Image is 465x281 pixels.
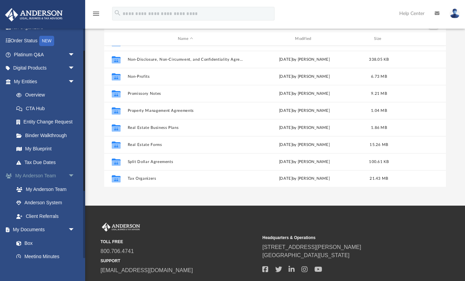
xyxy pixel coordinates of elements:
a: Anderson System [10,196,85,210]
button: Non-Profits [127,74,243,79]
span: 15.26 MB [370,143,388,147]
a: menu [92,13,100,18]
small: SUPPORT [100,258,258,264]
div: id [107,36,124,42]
span: arrow_drop_down [68,75,82,89]
button: Real Estate Business Plans [127,125,243,130]
a: Binder Walkthrough [10,129,85,142]
span: 6.73 MB [371,75,387,78]
a: [GEOGRAPHIC_DATA][US_STATE] [262,252,350,258]
span: 1.86 MB [371,126,387,130]
a: Box [10,236,78,250]
span: arrow_drop_down [68,61,82,75]
span: 9.21 MB [371,92,387,95]
div: id [396,36,443,42]
span: arrow_drop_down [68,48,82,62]
div: NEW [39,36,54,46]
span: arrow_drop_down [68,223,82,237]
a: Entity Change Request [10,115,85,129]
button: Non-Disclosure, Non-Circumvent, and Confidentiality Agreements [127,57,243,62]
a: Platinum Q&Aarrow_drop_down [5,48,85,61]
div: [DATE] by [PERSON_NAME] [246,91,362,97]
i: menu [92,10,100,18]
a: 800.706.4741 [100,248,134,254]
a: My Documentsarrow_drop_down [5,223,82,237]
button: Real Estate Forms [127,143,243,147]
a: Tax Due Dates [10,156,85,169]
img: User Pic [450,9,460,18]
div: [DATE] by [PERSON_NAME] [246,57,362,63]
a: Overview [10,88,85,102]
a: Meeting Minutes [10,250,82,264]
a: Order StatusNEW [5,34,85,48]
div: Size [365,36,392,42]
div: [DATE] by [PERSON_NAME] [246,142,362,148]
button: Split Dollar Agreements [127,160,243,164]
small: Headquarters & Operations [262,235,419,241]
span: 21.43 MB [370,177,388,180]
div: [DATE] by [PERSON_NAME] [246,159,362,165]
button: Promissory Notes [127,91,243,96]
button: Tax Organizers [127,177,243,181]
button: Property Management Agreements [127,108,243,113]
div: [DATE] by [PERSON_NAME] [246,108,362,114]
img: Anderson Advisors Platinum Portal [100,223,141,232]
i: search [114,9,121,17]
a: Digital Productsarrow_drop_down [5,61,85,75]
div: Modified [246,36,362,42]
div: grid [104,46,446,187]
a: My Anderson Teamarrow_drop_down [5,169,85,183]
a: My Blueprint [10,142,82,156]
span: arrow_drop_down [68,169,82,183]
div: [DATE] by [PERSON_NAME] [246,125,362,131]
a: CTA Hub [10,102,85,115]
a: [EMAIL_ADDRESS][DOMAIN_NAME] [100,267,193,273]
a: Client Referrals [10,209,85,223]
a: [STREET_ADDRESS][PERSON_NAME] [262,244,361,250]
span: 100.61 KB [369,160,389,164]
div: Name [127,36,243,42]
span: 1.04 MB [371,109,387,113]
div: [DATE] by [PERSON_NAME] [246,74,362,80]
a: My Anderson Team [10,182,82,196]
img: Anderson Advisors Platinum Portal [3,8,65,21]
div: [DATE] by [PERSON_NAME] [246,176,362,182]
a: My Entitiesarrow_drop_down [5,75,85,88]
span: 338.05 KB [369,58,389,61]
small: TOLL FREE [100,239,258,245]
